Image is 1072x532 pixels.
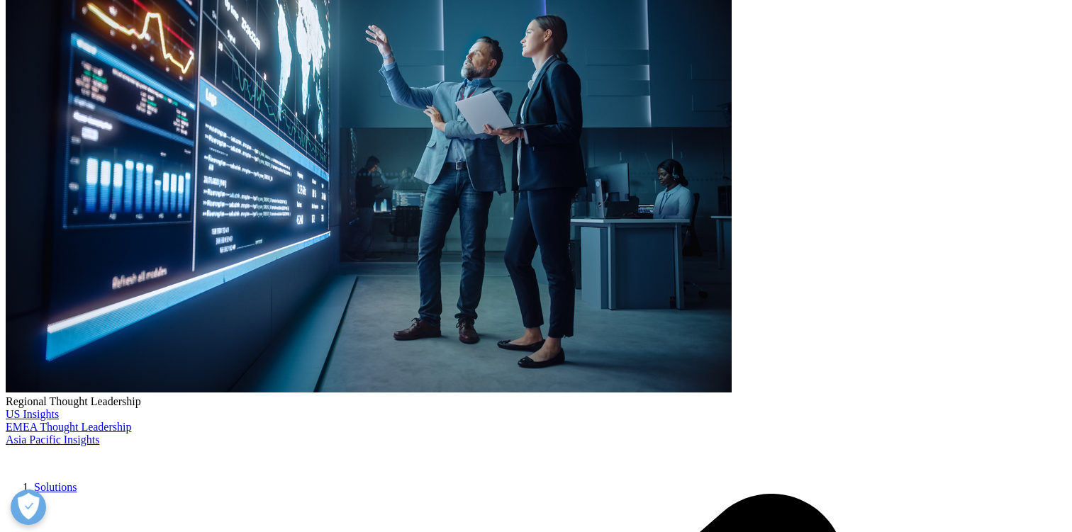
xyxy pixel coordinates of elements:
[6,434,99,446] a: Asia Pacific Insights
[34,481,77,493] a: Solutions
[6,421,131,433] a: EMEA Thought Leadership
[11,489,46,525] button: Open Preferences
[6,446,119,467] img: IQVIA Healthcare Information Technology and Pharma Clinical Research Company
[6,408,59,420] a: US Insights
[6,395,1066,408] div: Regional Thought Leadership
